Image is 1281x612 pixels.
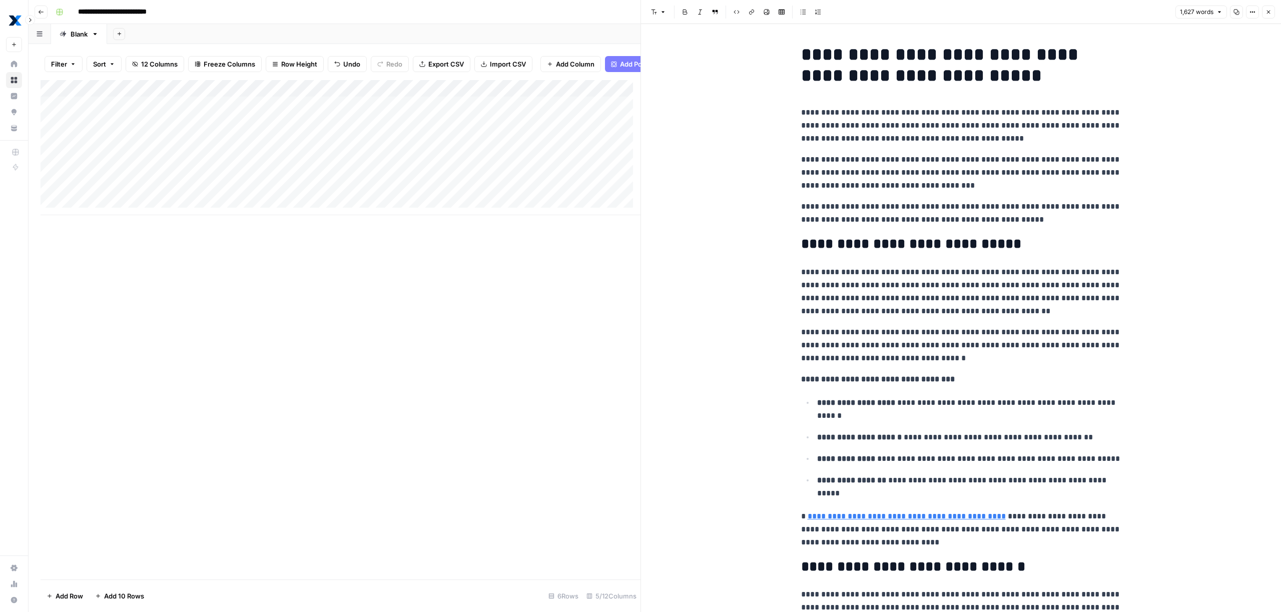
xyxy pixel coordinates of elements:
span: 1,627 words [1180,8,1213,17]
a: Insights [6,88,22,104]
span: Sort [93,59,106,69]
span: Add Column [556,59,594,69]
button: Add Power Agent [605,56,690,72]
span: Add 10 Rows [104,591,144,601]
div: 6 Rows [544,588,582,604]
span: Filter [51,59,67,69]
button: Add 10 Rows [89,588,150,604]
button: 1,627 words [1175,6,1227,19]
a: Blank [51,24,107,44]
span: Redo [386,59,402,69]
button: Undo [328,56,367,72]
button: Export CSV [413,56,470,72]
span: Import CSV [490,59,526,69]
a: Home [6,56,22,72]
a: Usage [6,576,22,592]
span: Row Height [281,59,317,69]
div: 5/12 Columns [582,588,640,604]
button: 12 Columns [126,56,184,72]
span: Add Row [56,591,83,601]
a: Your Data [6,120,22,136]
button: Workspace: MaintainX [6,8,22,33]
button: Redo [371,56,409,72]
div: Blank [71,29,88,39]
a: Browse [6,72,22,88]
button: Add Column [540,56,601,72]
a: Opportunities [6,104,22,120]
button: Sort [87,56,122,72]
button: Filter [45,56,83,72]
span: Freeze Columns [204,59,255,69]
button: Row Height [266,56,324,72]
img: MaintainX Logo [6,12,24,30]
button: Help + Support [6,592,22,608]
span: Undo [343,59,360,69]
span: Export CSV [428,59,464,69]
button: Freeze Columns [188,56,262,72]
a: Settings [6,560,22,576]
span: Add Power Agent [620,59,675,69]
button: Import CSV [474,56,532,72]
span: 12 Columns [141,59,178,69]
button: Add Row [41,588,89,604]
